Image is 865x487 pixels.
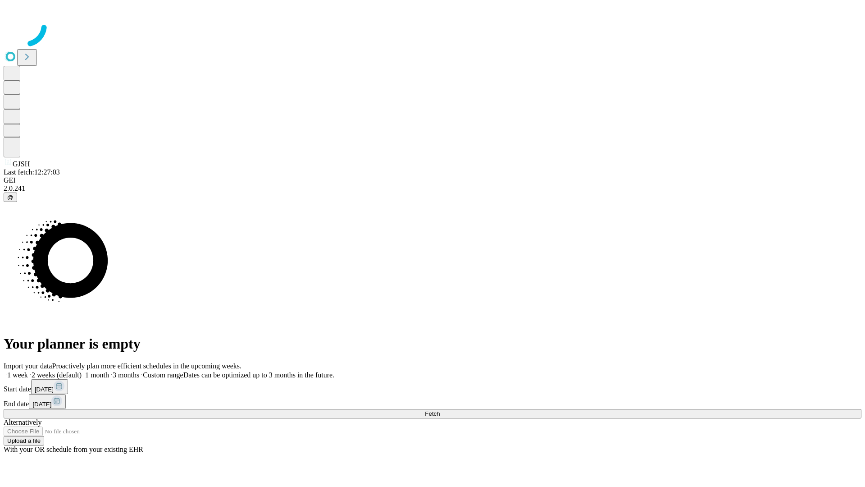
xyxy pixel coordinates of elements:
[4,446,143,453] span: With your OR schedule from your existing EHR
[425,410,440,417] span: Fetch
[113,371,139,379] span: 3 months
[7,371,28,379] span: 1 week
[4,418,41,426] span: Alternatively
[31,379,68,394] button: [DATE]
[4,176,861,184] div: GEI
[183,371,334,379] span: Dates can be optimized up to 3 months in the future.
[4,335,861,352] h1: Your planner is empty
[4,409,861,418] button: Fetch
[32,371,82,379] span: 2 weeks (default)
[4,394,861,409] div: End date
[4,436,44,446] button: Upload a file
[4,168,60,176] span: Last fetch: 12:27:03
[143,371,183,379] span: Custom range
[52,362,241,370] span: Proactively plan more efficient schedules in the upcoming weeks.
[4,184,861,193] div: 2.0.241
[4,362,52,370] span: Import your data
[13,160,30,168] span: GJSH
[35,386,54,393] span: [DATE]
[32,401,51,408] span: [DATE]
[4,379,861,394] div: Start date
[85,371,109,379] span: 1 month
[29,394,66,409] button: [DATE]
[4,193,17,202] button: @
[7,194,14,201] span: @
